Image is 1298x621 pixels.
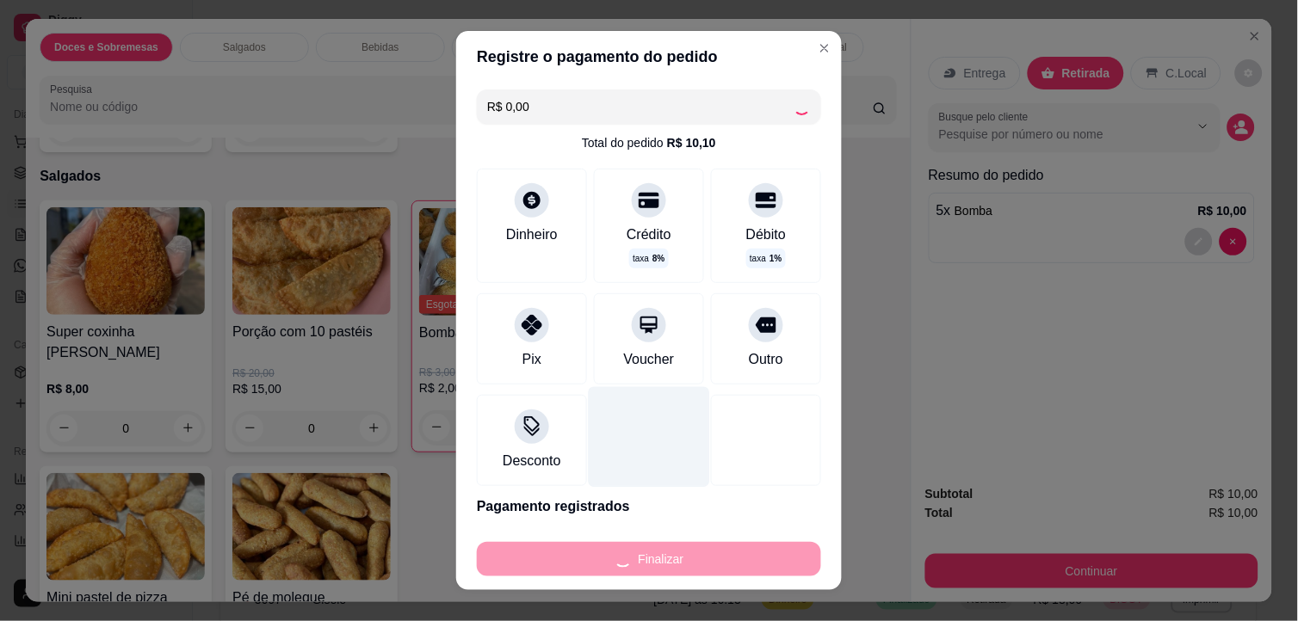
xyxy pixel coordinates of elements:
span: 1 % [770,252,782,265]
div: Débito [746,224,786,245]
header: Registre o pagamento do pedido [456,31,842,83]
p: Pagamento registrados [477,496,821,517]
div: Total do pedido [582,134,716,151]
p: taxa [633,252,664,265]
p: taxa [750,252,782,265]
div: Dinheiro [506,224,558,245]
button: Close [811,34,838,62]
input: Ex.: hambúrguer de cordeiro [487,89,794,124]
div: Pix [522,349,541,370]
div: Outro [749,349,783,370]
div: Voucher [624,349,675,370]
div: Desconto [503,451,561,471]
span: 8 % [652,252,664,265]
div: Loading [794,98,811,115]
div: Crédito [627,224,671,245]
div: R$ 10,10 [667,134,716,151]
